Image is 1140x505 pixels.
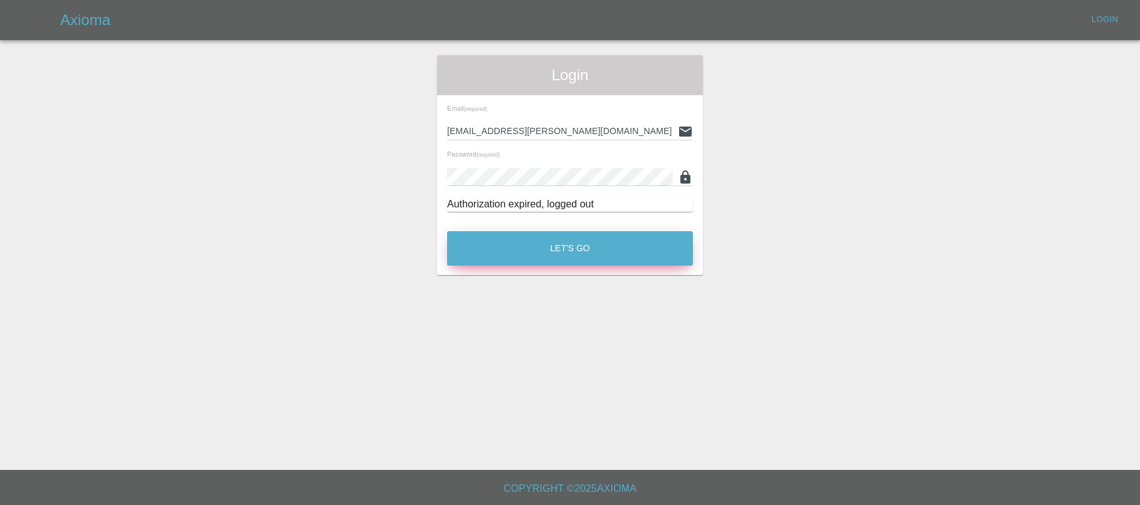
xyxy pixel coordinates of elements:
[60,10,110,30] h5: Axioma
[447,197,693,212] div: Authorization expired, logged out
[10,480,1130,497] h6: Copyright © 2025 Axioma
[1085,10,1125,29] a: Login
[447,150,500,158] span: Password
[477,152,500,158] small: (required)
[447,65,693,85] span: Login
[447,231,693,266] button: Let's Go
[447,105,487,112] span: Email
[464,107,487,112] small: (required)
